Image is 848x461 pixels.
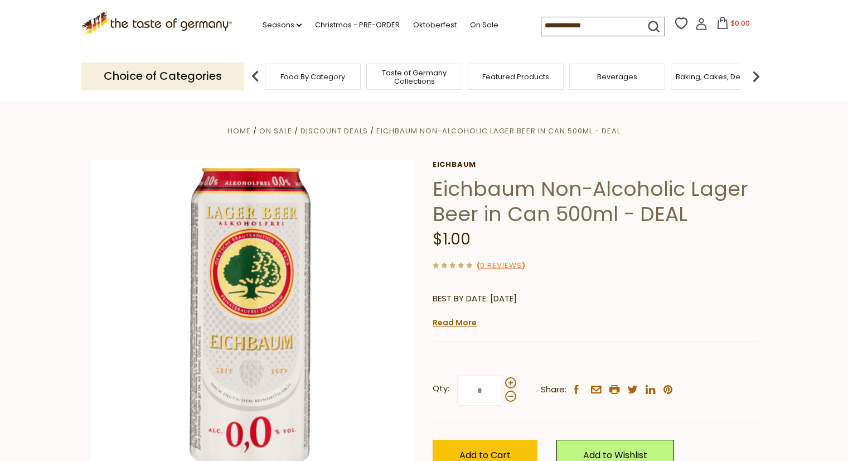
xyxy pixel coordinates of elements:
[731,18,750,28] span: $0.00
[470,19,498,31] a: On Sale
[676,73,762,81] a: Baking, Cakes, Desserts
[413,19,457,31] a: Oktoberfest
[376,126,621,136] a: Eichbaum Non-Alcoholic Lager Beer in Can 500ml - DEAL
[433,382,449,396] strong: Qty:
[433,160,759,169] a: Eichbaum
[259,126,292,136] a: On Sale
[433,176,759,227] h1: Eichbaum Non-Alcoholic Lager Beer in Can 500ml - DEAL
[597,73,637,81] a: Beverages
[315,19,400,31] a: Christmas - PRE-ORDER
[280,73,345,81] a: Food By Category
[541,383,566,397] span: Share:
[745,65,767,88] img: next arrow
[482,73,549,81] a: Featured Products
[433,228,471,250] span: $1.00
[370,69,459,85] a: Taste of Germany Collections
[81,63,244,90] p: Choice of Categories
[433,292,759,306] p: BEST BY DATE: [DATE]
[244,65,266,88] img: previous arrow
[227,126,251,136] a: Home
[457,375,503,406] input: Qty:
[301,126,368,136] a: Discount Deals
[263,19,302,31] a: Seasons
[480,260,522,272] a: 0 Reviews
[477,260,525,271] span: ( )
[710,17,757,33] button: $0.00
[433,317,477,328] a: Read More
